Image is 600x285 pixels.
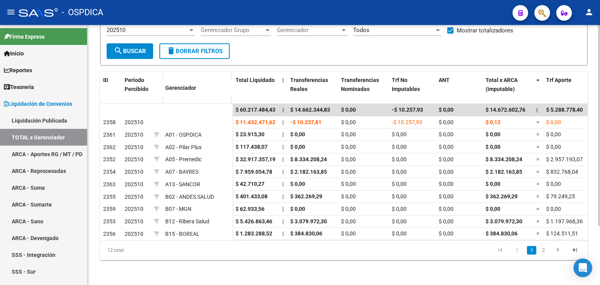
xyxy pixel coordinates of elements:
[341,181,356,187] span: $ 0,00
[125,206,143,212] span: 202510
[546,119,561,125] span: $ 0,00
[486,193,518,199] span: $ 362.269,29
[4,66,32,75] span: Reportes
[282,119,284,125] span: |
[486,206,500,212] span: $ 0,00
[341,218,356,224] span: $ 0,00
[282,107,284,113] span: |
[486,131,500,137] span: $ 0,00
[338,72,389,106] datatable-header-cell: Transferencias Nominadas
[439,144,454,150] span: $ 0,00
[236,144,268,150] span: $ 117.438,07
[546,131,561,137] span: $ 0,00
[166,46,176,55] mat-icon: delete
[4,32,45,41] span: Firma Express
[486,181,500,187] span: $ 0,00
[546,144,561,150] span: $ 0,00
[290,107,330,113] span: $ 14.662.344,83
[282,144,284,150] span: |
[536,218,539,224] span: =
[290,206,305,212] span: $ 0,00
[536,206,539,212] span: =
[290,230,322,237] span: $ 384.830,06
[125,218,143,224] span: 202510
[232,72,279,106] datatable-header-cell: Total Liquidado
[103,206,116,212] span: 2359
[103,132,116,138] span: 2361
[510,246,525,255] a: go to previous page
[290,156,327,162] span: $ 8.334.208,24
[341,230,356,237] span: $ 0,00
[536,77,539,83] span: =
[103,194,116,200] span: 2355
[389,72,436,106] datatable-header-cell: Trf No Imputables
[290,144,305,150] span: $ 0,00
[114,48,146,55] span: Buscar
[546,77,571,83] span: Trf Aporte
[546,218,583,224] span: $ 1.197.968,36
[165,85,196,91] span: Gerenciador
[6,7,16,17] mat-icon: menu
[236,77,275,83] span: Total Liquidado
[486,119,500,125] span: $ 0,12
[236,119,275,125] span: $ 11.432.471,62
[236,169,272,175] span: $ 7.959.054,78
[125,119,143,125] span: 202510
[277,27,340,34] span: Gerenciador
[103,218,116,224] span: 2353
[341,206,356,212] span: $ 0,00
[236,193,268,199] span: $ 401.433,08
[392,193,407,199] span: $ 0,00
[236,107,275,113] span: $ 60.217.484,43
[546,230,578,237] span: $ 124.511,51
[282,156,284,162] span: |
[550,246,565,255] a: go to next page
[392,206,407,212] span: $ 0,00
[457,26,513,35] span: Mostrar totalizadores
[282,181,284,187] span: |
[439,206,454,212] span: $ 0,00
[439,218,454,224] span: $ 0,00
[290,181,305,187] span: $ 0,00
[125,181,143,187] span: 202510
[236,131,264,137] span: $ 23.915,30
[236,218,272,224] span: $ 5.426.863,46
[290,119,321,125] span: -$ 10.257,81
[103,77,108,83] span: ID
[341,77,379,92] span: Transferencias Nominadas
[282,206,284,212] span: |
[282,131,284,137] span: |
[103,169,116,175] span: 2354
[536,119,539,125] span: =
[103,231,116,237] span: 2356
[165,132,202,138] span: A01 - OSPDICA
[392,169,407,175] span: $ 0,00
[341,156,356,162] span: $ 0,00
[165,144,202,150] span: A02 - Pilar Plus
[162,80,232,96] datatable-header-cell: Gerenciador
[107,27,125,34] span: 202510
[103,156,116,162] span: 2352
[353,27,370,34] span: Todos
[546,206,561,212] span: $ 0,00
[341,119,356,125] span: $ 0,00
[4,49,24,58] span: Inicio
[341,107,356,113] span: $ 0,00
[125,156,143,162] span: 202510
[392,156,407,162] span: $ 0,00
[482,72,533,106] datatable-header-cell: Total x ARCA (imputable)
[439,169,454,175] span: $ 0,00
[165,194,214,200] span: B02 - ANDES SALUD
[341,131,356,137] span: $ 0,00
[392,119,422,125] span: -$ 10.257,93
[290,169,327,175] span: $ 2.182.163,85
[546,193,575,199] span: $ 79.249,25
[282,193,284,199] span: |
[290,193,322,199] span: $ 362.269,29
[439,193,454,199] span: $ 0,00
[341,193,356,199] span: $ 0,00
[236,230,272,237] span: $ 1.283.288,52
[282,169,284,175] span: |
[100,240,196,260] div: 12 total
[165,156,202,162] span: A05 - Premedic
